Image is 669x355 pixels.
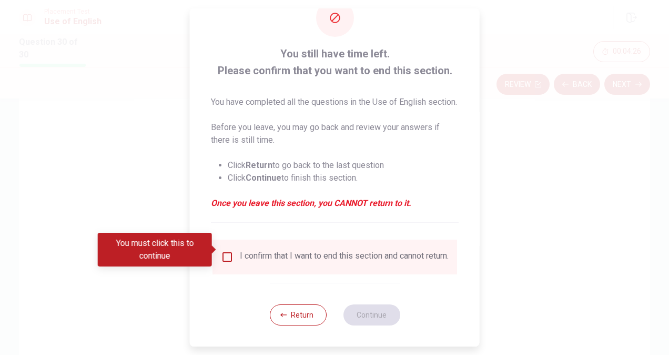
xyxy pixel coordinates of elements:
em: Once you leave this section, you CANNOT return to it. [211,197,459,210]
li: Click to go back to the last question [228,159,459,172]
button: Continue [343,304,400,326]
div: You must click this to continue [98,233,212,267]
p: Before you leave, you may go back and review your answers if there is still time. [211,121,459,146]
div: I confirm that I want to end this section and cannot return. [240,251,449,263]
p: You have completed all the questions in the Use of English section. [211,96,459,109]
span: You must click this to continue [221,251,234,263]
strong: Continue [246,173,281,183]
li: Click to finish this section. [228,172,459,184]
span: You still have time left. Please confirm that you want to end this section. [211,45,459,79]
strong: Return [246,160,272,170]
button: Return [269,304,326,326]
